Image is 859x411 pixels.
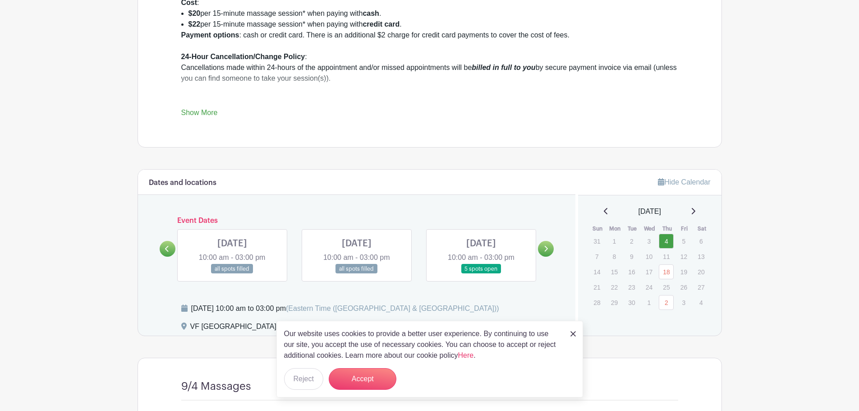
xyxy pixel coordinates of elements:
th: Wed [641,224,659,233]
li: per 15-minute massage session* when paying with . [188,19,678,30]
p: 22 [607,280,622,294]
button: Reject [284,368,323,390]
p: 12 [676,249,691,263]
th: Sat [693,224,711,233]
p: Our website uses cookies to provide a better user experience. By continuing to use our site, you ... [284,328,561,361]
p: 23 [624,280,639,294]
p: 21 [589,280,604,294]
span: [DATE] [639,206,661,217]
p: 10 [642,249,657,263]
p: 13 [694,249,708,263]
p: 5 [676,234,691,248]
strong: cash [363,9,379,17]
a: 2 [659,295,674,310]
p: 7 [589,249,604,263]
div: : cash or credit card. There is an additional $2 charge for credit card payments to cover the cos... [181,30,678,160]
a: Hide Calendar [658,178,710,186]
p: 17 [642,265,657,279]
h4: 9/4 Massages [181,380,251,393]
p: 20 [694,265,708,279]
p: 31 [589,234,604,248]
div: VF [GEOGRAPHIC_DATA], [STREET_ADDRESS] [190,321,352,336]
button: Accept [329,368,396,390]
p: 15 [607,265,622,279]
p: 3 [676,296,691,309]
p: 9 [624,249,639,263]
p: 26 [676,280,691,294]
p: 4 [694,296,708,309]
strong: credit card [363,20,400,28]
p: 8 [607,249,622,263]
a: 18 [659,264,674,279]
a: Here [458,351,474,359]
p: 14 [589,265,604,279]
th: Thu [658,224,676,233]
strong: $22 [188,20,201,28]
strong: $20 [188,9,201,17]
p: 11 [659,249,674,263]
em: billed in full to you [472,64,535,71]
th: Mon [606,224,624,233]
th: Sun [589,224,606,233]
strong: 24-Hour Cancellation/Change Policy [181,53,305,60]
p: 29 [607,296,622,309]
a: Show More [181,109,218,120]
h6: Event Dates [175,217,538,225]
p: 1 [642,296,657,309]
p: 16 [624,265,639,279]
a: 4 [659,234,674,249]
p: 28 [589,296,604,309]
th: Fri [676,224,694,233]
p: 6 [694,234,708,248]
th: Tue [624,224,641,233]
p: 30 [624,296,639,309]
p: 19 [676,265,691,279]
p: 2 [624,234,639,248]
span: (Eastern Time ([GEOGRAPHIC_DATA] & [GEOGRAPHIC_DATA])) [286,305,499,312]
p: 1 [607,234,622,248]
p: 3 [642,234,657,248]
img: close_button-5f87c8562297e5c2d7936805f587ecaba9071eb48480494691a3f1689db116b3.svg [570,331,576,337]
p: 24 [642,280,657,294]
li: per 15-minute massage session* when paying with . [188,8,678,19]
div: [DATE] 10:00 am to 03:00 pm [191,303,499,314]
strong: Payment options [181,31,239,39]
p: 25 [659,280,674,294]
h6: Dates and locations [149,179,216,187]
p: 27 [694,280,708,294]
